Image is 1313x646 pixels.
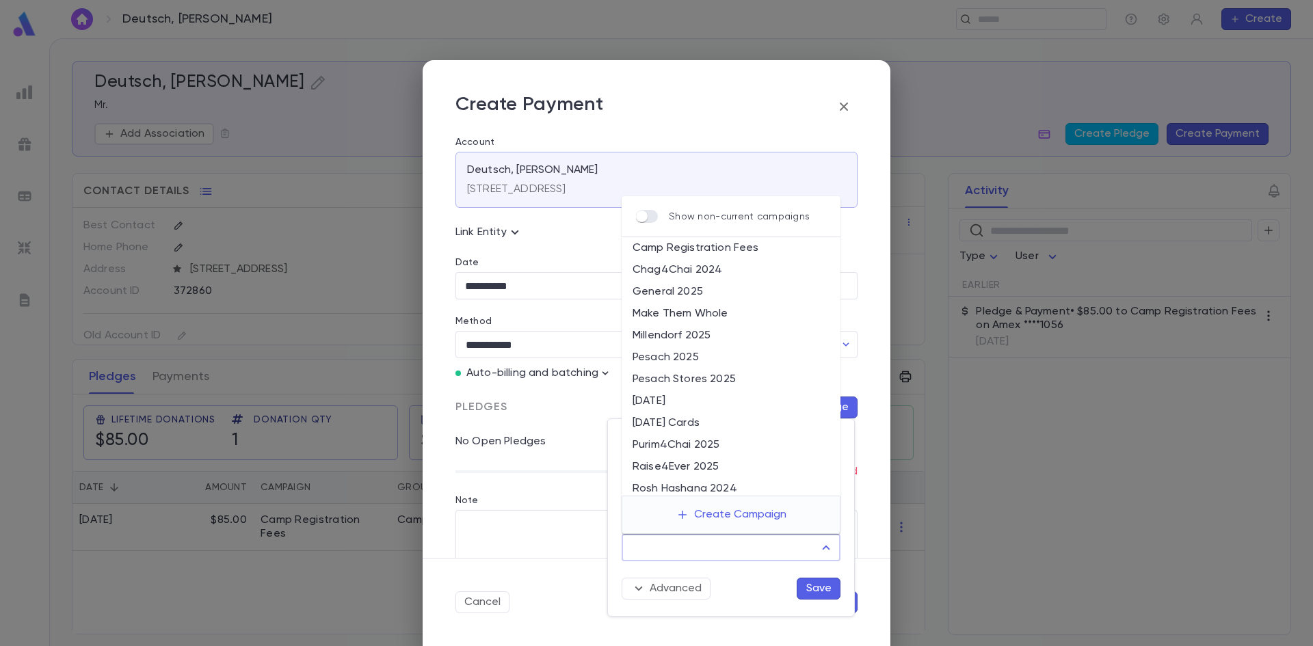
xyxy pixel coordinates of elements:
[622,478,840,500] li: Rosh Hashana 2024
[665,502,797,528] button: Create Campaign
[622,325,840,347] li: Millendorf 2025
[797,578,840,600] button: Save
[622,237,840,259] li: Camp Registration Fees
[817,538,836,557] button: Close
[622,578,711,600] button: Advanced
[622,368,840,390] li: Pesach Stores 2025
[622,281,840,303] li: General 2025
[622,456,840,478] li: Raise4Ever 2025
[622,347,840,368] li: Pesach 2025
[622,390,840,412] li: [DATE]
[622,303,840,325] li: Make Them Whole
[622,434,840,456] li: Purim4Chai 2025
[669,211,810,222] p: Show non-current campaigns
[622,259,840,281] li: Chag4Chai 2024
[622,412,840,434] li: [DATE] Cards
